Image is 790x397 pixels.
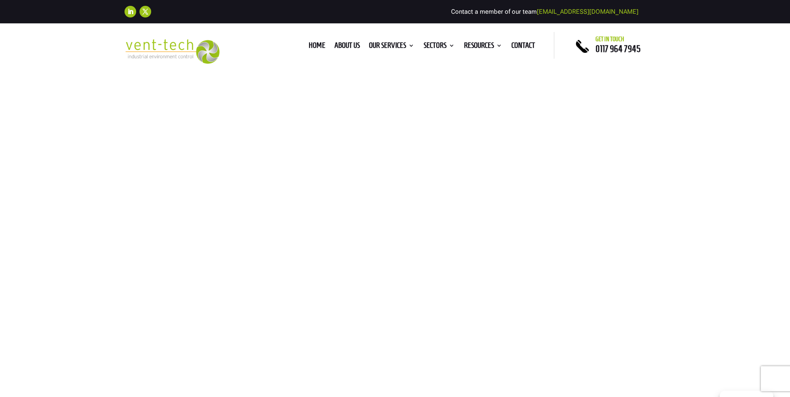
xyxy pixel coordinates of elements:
[125,39,220,64] img: 2023-09-27T08_35_16.549ZVENT-TECH---Clear-background
[537,8,638,15] a: [EMAIL_ADDRESS][DOMAIN_NAME]
[334,42,360,52] a: About us
[596,44,640,54] a: 0117 964 7945
[424,42,455,52] a: Sectors
[451,8,638,15] span: Contact a member of our team
[125,6,136,17] a: Follow on LinkedIn
[369,42,414,52] a: Our Services
[511,42,535,52] a: Contact
[596,36,624,42] span: Get in touch
[309,42,325,52] a: Home
[140,6,151,17] a: Follow on X
[464,42,502,52] a: Resources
